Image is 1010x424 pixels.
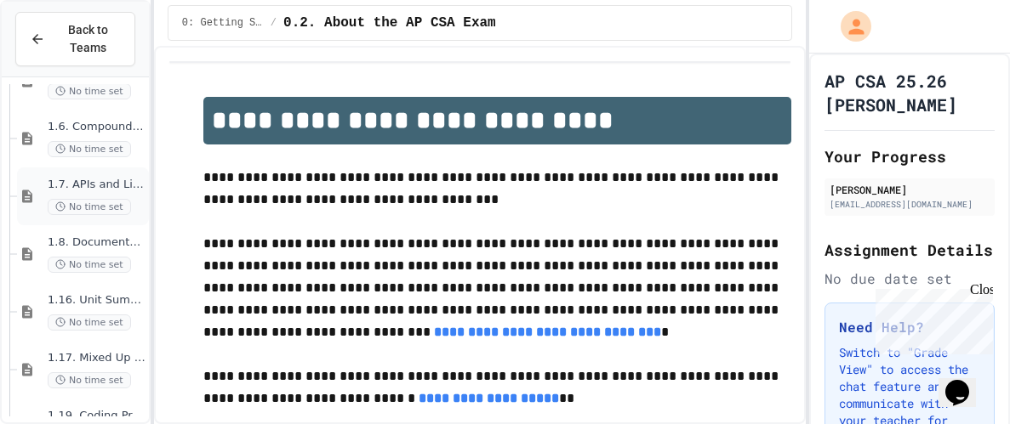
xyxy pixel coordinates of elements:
[48,178,146,192] span: 1.7. APIs and Libraries
[48,351,146,365] span: 1.17. Mixed Up Code Practice 1.1-1.6
[48,314,131,331] span: No time set
[825,269,995,289] div: No due date set
[48,120,146,134] span: 1.6. Compound Assignment Operators
[825,144,995,168] h2: Your Progress
[48,199,131,215] span: No time set
[839,317,980,337] h3: Need Help?
[271,16,277,30] span: /
[48,293,146,308] span: 1.16. Unit Summary 1a (1.1-1.6)
[939,356,993,407] iframe: chat widget
[825,69,995,116] h1: AP CSA 25.26 [PERSON_NAME]
[48,235,146,250] span: 1.8. Documentation with Comments and Preconditions
[48,372,131,388] span: No time set
[283,13,496,33] span: 0.2. About the AP CSA Exam
[825,238,995,262] h2: Assignment Details
[830,182,990,197] div: [PERSON_NAME]
[48,257,131,273] span: No time set
[869,282,993,354] iframe: chat widget
[48,409,146,423] span: 1.19. Coding Practice 1a (1.1-1.6)
[823,7,876,46] div: My Account
[182,16,264,30] span: 0: Getting Started
[48,83,131,99] span: No time set
[48,141,131,157] span: No time set
[15,12,135,66] button: Back to Teams
[55,21,121,57] span: Back to Teams
[7,7,117,108] div: Chat with us now!Close
[830,198,990,211] div: [EMAIL_ADDRESS][DOMAIN_NAME]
